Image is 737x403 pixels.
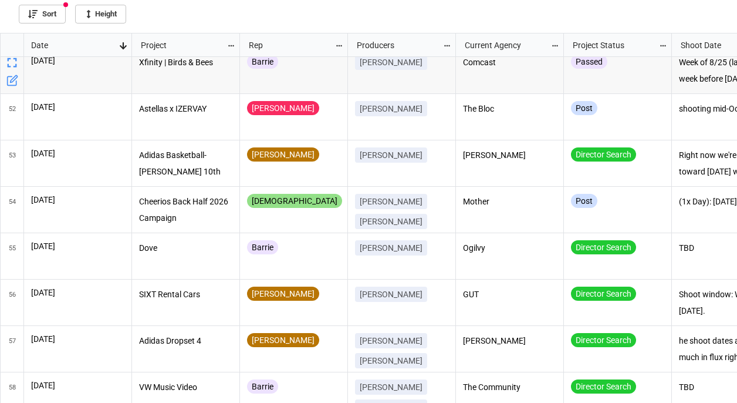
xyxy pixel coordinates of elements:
p: [DATE] [31,147,124,159]
p: SIXT Rental Cars [139,287,233,303]
div: Producers [350,39,442,52]
p: [PERSON_NAME] [360,381,422,393]
div: Current Agency [458,39,550,52]
div: Director Search [571,240,636,254]
div: Rep [242,39,334,52]
p: Xfinity | Birds & Bees [139,55,233,71]
p: VW Music Video [139,380,233,396]
p: Ogilvy [463,240,557,257]
div: Director Search [571,287,636,301]
div: [PERSON_NAME] [247,101,319,115]
span: 54 [9,187,16,233]
div: [PERSON_NAME] [247,287,319,301]
p: Adidas Dropset 4 [139,333,233,350]
div: Barrie [247,380,278,394]
p: [PERSON_NAME] [463,333,557,350]
a: Sort [19,5,66,23]
div: Director Search [571,147,636,162]
p: [DATE] [31,380,124,391]
p: [PERSON_NAME] [463,147,557,164]
p: [PERSON_NAME] [360,196,422,207]
p: [PERSON_NAME] [360,242,422,254]
p: Comcast [463,55,557,71]
div: [DEMOGRAPHIC_DATA] [247,194,342,208]
a: Height [75,5,126,23]
div: Post [571,101,597,115]
p: Dove [139,240,233,257]
span: 55 [9,233,16,279]
p: The Bloc [463,101,557,117]
p: [PERSON_NAME] [360,355,422,367]
div: Post [571,194,597,208]
p: The Community [463,380,557,396]
p: [PERSON_NAME] [360,103,422,115]
div: [PERSON_NAME] [247,147,319,162]
p: Mother [463,194,557,210]
div: Barrie [247,55,278,69]
p: [PERSON_NAME] [360,216,422,227]
p: [DATE] [31,101,124,113]
p: Astellas x IZERVAY [139,101,233,117]
p: Adidas Basketball-[PERSON_NAME] 10th Shoe [139,147,233,179]
p: [PERSON_NAME] [360,288,422,300]
div: Passed [571,55,607,69]
span: 53 [9,140,16,186]
p: [DATE] [31,194,124,206]
div: Director Search [571,380,636,394]
span: 52 [9,94,16,140]
div: Director Search [571,333,636,347]
p: [DATE] [31,287,124,298]
div: [PERSON_NAME] [247,333,319,347]
p: [DATE] [31,333,124,345]
span: 56 [9,280,16,325]
span: 57 [9,326,16,372]
p: GUT [463,287,557,303]
div: Date [24,39,119,52]
div: grid [1,33,132,57]
p: [DATE] [31,55,124,66]
p: [DATE] [31,240,124,252]
p: [PERSON_NAME] [360,335,422,347]
p: Cheerios Back Half 2026 Campaign [139,194,233,226]
p: [PERSON_NAME] [360,149,422,161]
div: Project [134,39,226,52]
div: Project Status [566,39,658,52]
div: Barrie [247,240,278,254]
p: [PERSON_NAME] [360,56,422,68]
